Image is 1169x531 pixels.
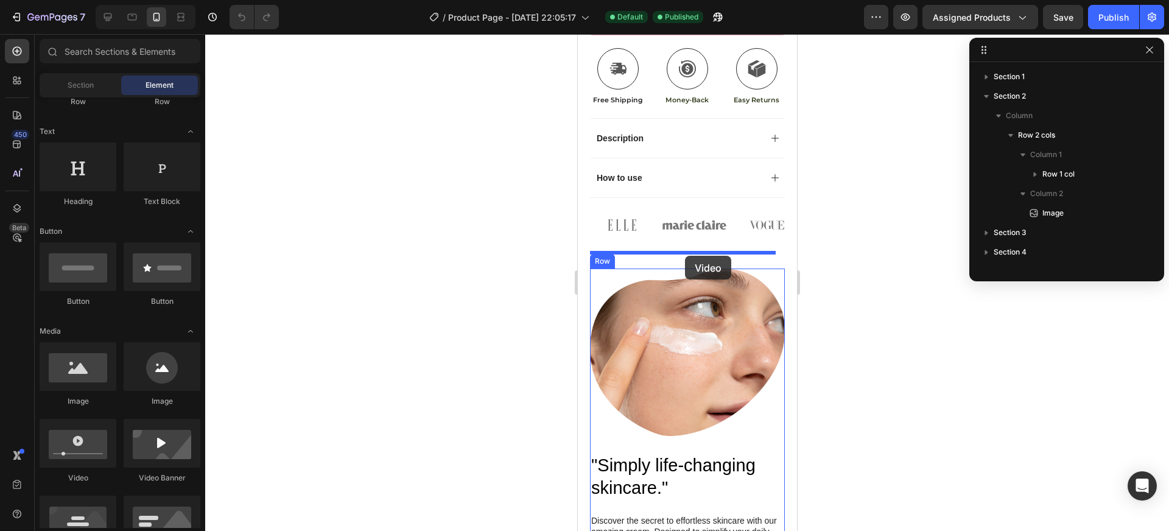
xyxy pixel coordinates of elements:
[665,12,698,23] span: Published
[994,71,1025,83] span: Section 1
[1098,11,1129,24] div: Publish
[1042,207,1064,219] span: Image
[40,126,55,137] span: Text
[994,246,1027,258] span: Section 4
[181,122,200,141] span: Toggle open
[68,80,94,91] span: Section
[1128,471,1157,501] div: Open Intercom Messenger
[1006,110,1033,122] span: Column
[617,12,643,23] span: Default
[40,226,62,237] span: Button
[1018,129,1055,141] span: Row 2 cols
[40,96,116,107] div: Row
[1042,168,1075,180] span: Row 1 col
[443,11,446,24] span: /
[40,396,116,407] div: Image
[124,296,200,307] div: Button
[994,90,1026,102] span: Section 2
[124,396,200,407] div: Image
[181,222,200,241] span: Toggle open
[933,11,1011,24] span: Assigned Products
[994,265,1026,278] span: Section 5
[922,5,1038,29] button: Assigned Products
[5,5,91,29] button: 7
[12,130,29,139] div: 450
[40,39,200,63] input: Search Sections & Elements
[40,296,116,307] div: Button
[40,473,116,484] div: Video
[181,322,200,341] span: Toggle open
[1053,12,1073,23] span: Save
[124,196,200,207] div: Text Block
[230,5,279,29] div: Undo/Redo
[578,34,797,531] iframe: Design area
[1030,149,1062,161] span: Column 1
[124,96,200,107] div: Row
[146,80,174,91] span: Element
[40,326,61,337] span: Media
[9,223,29,233] div: Beta
[1043,5,1083,29] button: Save
[40,196,116,207] div: Heading
[1030,188,1063,200] span: Column 2
[994,227,1027,239] span: Section 3
[80,10,85,24] p: 7
[448,11,576,24] span: Product Page - [DATE] 22:05:17
[124,473,200,484] div: Video Banner
[1088,5,1139,29] button: Publish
